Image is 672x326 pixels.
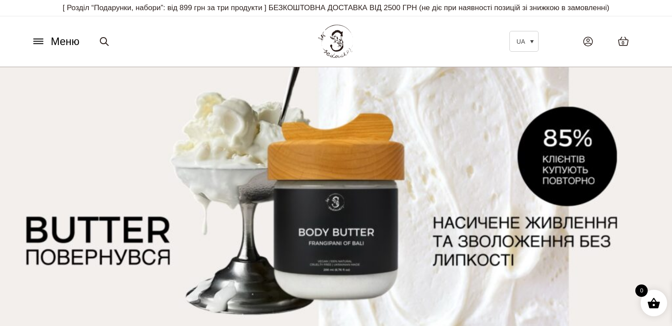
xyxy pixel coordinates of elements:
span: UA [516,38,525,45]
img: BY SADOVSKIY [318,25,353,58]
span: 0 [622,39,624,47]
span: 0 [635,284,648,297]
a: 0 [609,27,638,55]
span: Меню [51,34,80,49]
button: Меню [29,33,82,50]
a: UA [509,31,539,52]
